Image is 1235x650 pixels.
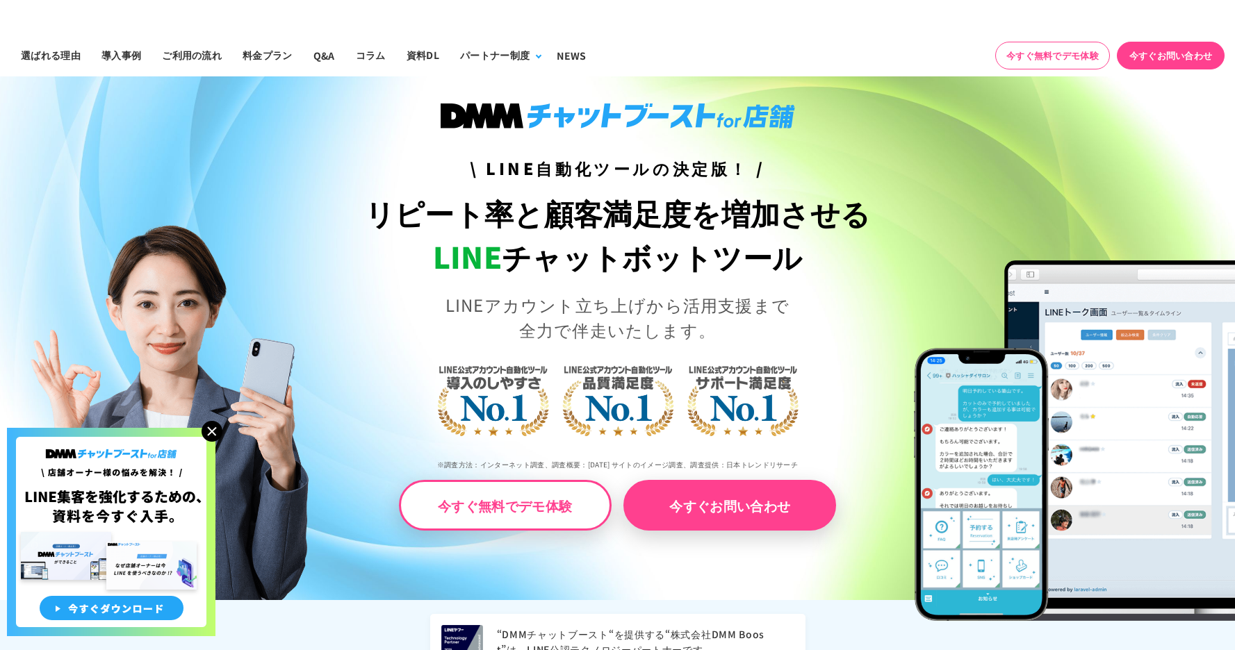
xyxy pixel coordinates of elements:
[309,292,926,342] p: LINEアカウント立ち上げから活用支援まで 全力で伴走いたします。
[232,34,303,76] a: 料金プラン
[345,34,396,76] a: コラム
[623,480,836,531] a: 今すぐお問い合わせ
[152,34,232,76] a: ご利用の流れ
[399,480,612,531] a: 今すぐ無料でデモ体験
[309,191,926,278] h1: リピート率と顧客満足度を増加させる チャットボットツール
[460,48,530,62] div: パートナー制度
[433,235,502,277] span: LINE
[7,428,215,636] img: 店舗オーナー様の悩みを解決!LINE集客を狂化するための資料を今すぐ入手!
[7,428,215,444] a: 店舗オーナー様の悩みを解決!LINE集客を狂化するための資料を今すぐ入手!
[1117,42,1225,69] a: 今すぐお問い合わせ
[91,34,152,76] a: 導入事例
[546,34,596,76] a: NEWS
[392,311,844,485] img: LINE公式アカウント自動化ツール導入のしやすさNo.1｜LINE公式アカウント自動化ツール品質満足度No.1｜LINE公式アカウント自動化ツールサポート満足度No.1
[309,156,926,181] h3: \ LINE自動化ツールの決定版！ /
[10,34,91,76] a: 選ばれる理由
[995,42,1110,69] a: 今すぐ無料でデモ体験
[396,34,450,76] a: 資料DL
[303,34,345,76] a: Q&A
[309,449,926,480] p: ※調査方法：インターネット調査、調査概要：[DATE] サイトのイメージ調査、調査提供：日本トレンドリサーチ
